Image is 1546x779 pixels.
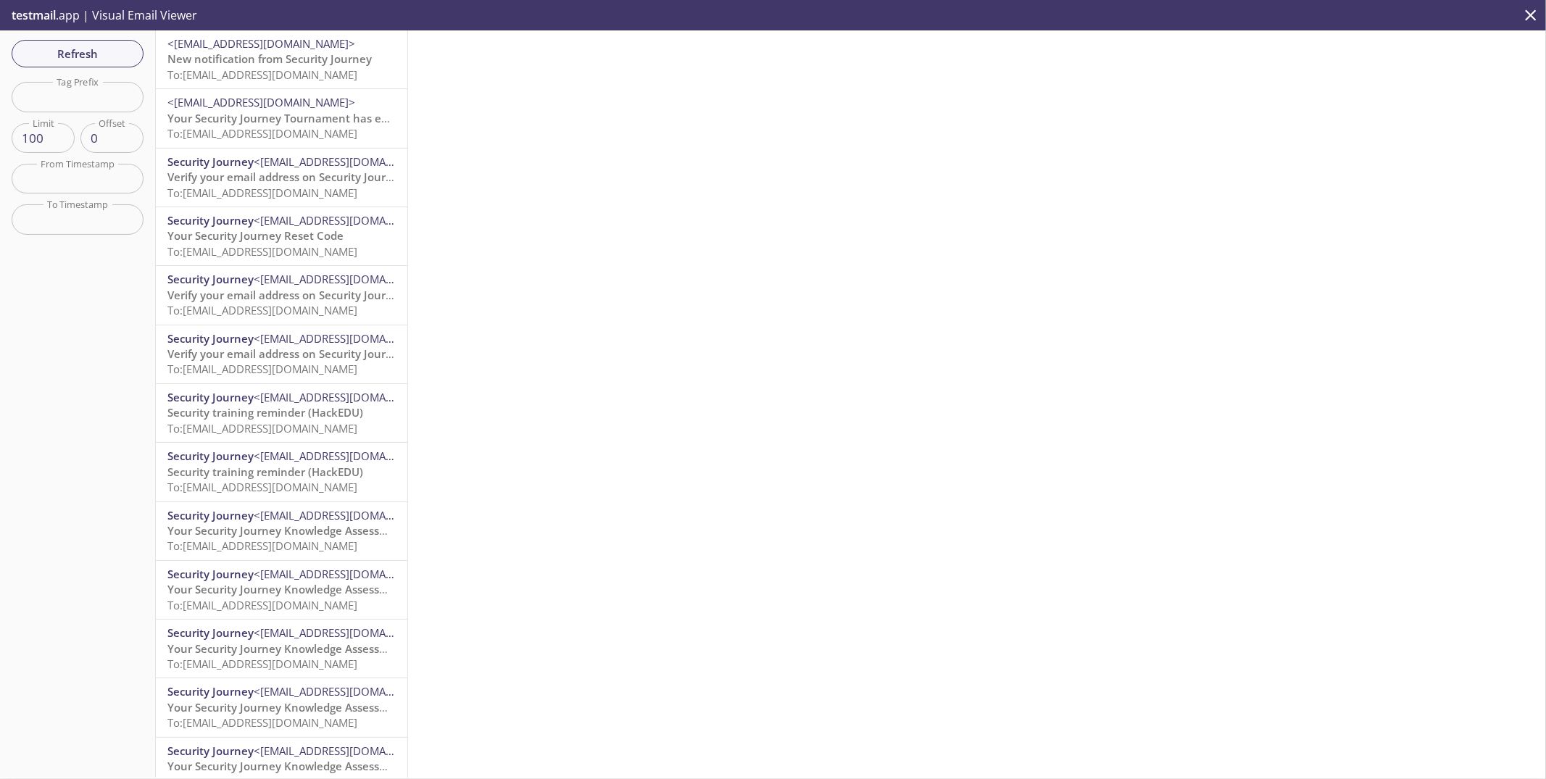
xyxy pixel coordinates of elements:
span: Your Security Journey Knowledge Assessment is Waiting [167,523,461,538]
span: Refresh [23,44,132,63]
div: Security Journey<[EMAIL_ADDRESS][DOMAIN_NAME]>Security training reminder (HackEDU)To:[EMAIL_ADDRE... [156,443,407,501]
span: To: [EMAIL_ADDRESS][DOMAIN_NAME] [167,657,357,671]
span: Security Journey [167,567,254,581]
span: Security Journey [167,331,254,346]
span: To: [EMAIL_ADDRESS][DOMAIN_NAME] [167,598,357,612]
span: <[EMAIL_ADDRESS][DOMAIN_NAME]> [254,684,441,699]
span: <[EMAIL_ADDRESS][DOMAIN_NAME]> [254,508,441,522]
span: To: [EMAIL_ADDRESS][DOMAIN_NAME] [167,186,357,200]
div: Security Journey<[EMAIL_ADDRESS][DOMAIN_NAME]>Verify your email address on Security JourneyTo:[EM... [156,266,407,324]
span: Security Journey [167,625,254,640]
span: Your Security Journey Knowledge Assessment is Waiting [167,700,461,715]
div: <[EMAIL_ADDRESS][DOMAIN_NAME]>New notification from Security JourneyTo:[EMAIL_ADDRESS][DOMAIN_NAME] [156,30,407,88]
span: <[EMAIL_ADDRESS][DOMAIN_NAME]> [167,95,355,109]
span: <[EMAIL_ADDRESS][DOMAIN_NAME]> [254,625,441,640]
span: Security Journey [167,154,254,169]
span: To: [EMAIL_ADDRESS][DOMAIN_NAME] [167,480,357,494]
div: Security Journey<[EMAIL_ADDRESS][DOMAIN_NAME]>Verify your email address on Security JourneyTo:[EM... [156,149,407,207]
span: <[EMAIL_ADDRESS][DOMAIN_NAME]> [254,567,441,581]
span: To: [EMAIL_ADDRESS][DOMAIN_NAME] [167,715,357,730]
span: <[EMAIL_ADDRESS][DOMAIN_NAME]> [254,154,441,169]
span: Your Security Journey Knowledge Assessment is Waiting [167,582,461,596]
div: Security Journey<[EMAIL_ADDRESS][DOMAIN_NAME]>Your Security Journey Knowledge Assessment is Waiti... [156,620,407,678]
span: Your Security Journey Tournament has ended [167,111,408,125]
span: Your Security Journey Knowledge Assessment is Waiting [167,641,461,656]
span: <[EMAIL_ADDRESS][DOMAIN_NAME]> [167,36,355,51]
span: Security Journey [167,390,254,404]
span: Security training reminder (HackEDU) [167,405,363,420]
div: Security Journey<[EMAIL_ADDRESS][DOMAIN_NAME]>Your Security Journey Knowledge Assessment is Waiti... [156,561,407,619]
span: Verify your email address on Security Journey [167,288,405,302]
span: To: [EMAIL_ADDRESS][DOMAIN_NAME] [167,67,357,82]
span: To: [EMAIL_ADDRESS][DOMAIN_NAME] [167,303,357,317]
div: Security Journey<[EMAIL_ADDRESS][DOMAIN_NAME]>Security training reminder (HackEDU)To:[EMAIL_ADDRE... [156,384,407,442]
span: <[EMAIL_ADDRESS][DOMAIN_NAME]> [254,743,441,758]
span: Your Security Journey Reset Code [167,228,344,243]
span: Security Journey [167,743,254,758]
span: <[EMAIL_ADDRESS][DOMAIN_NAME]> [254,390,441,404]
span: <[EMAIL_ADDRESS][DOMAIN_NAME]> [254,272,441,286]
span: Verify your email address on Security Journey [167,346,405,361]
span: Security Journey [167,272,254,286]
span: testmail [12,7,56,23]
div: <[EMAIL_ADDRESS][DOMAIN_NAME]>Your Security Journey Tournament has endedTo:[EMAIL_ADDRESS][DOMAIN... [156,89,407,147]
span: <[EMAIL_ADDRESS][DOMAIN_NAME]> [254,331,441,346]
span: <[EMAIL_ADDRESS][DOMAIN_NAME]> [254,213,441,228]
span: To: [EMAIL_ADDRESS][DOMAIN_NAME] [167,538,357,553]
span: Security training reminder (HackEDU) [167,465,363,479]
span: Security Journey [167,449,254,463]
div: Security Journey<[EMAIL_ADDRESS][DOMAIN_NAME]>Verify your email address on Security JourneyTo:[EM... [156,325,407,383]
span: Security Journey [167,508,254,522]
span: To: [EMAIL_ADDRESS][DOMAIN_NAME] [167,362,357,376]
span: New notification from Security Journey [167,51,372,66]
span: Security Journey [167,213,254,228]
span: To: [EMAIL_ADDRESS][DOMAIN_NAME] [167,421,357,436]
div: Security Journey<[EMAIL_ADDRESS][DOMAIN_NAME]>Your Security Journey Reset CodeTo:[EMAIL_ADDRESS][... [156,207,407,265]
button: Refresh [12,40,144,67]
span: Verify your email address on Security Journey [167,170,405,184]
div: Security Journey<[EMAIL_ADDRESS][DOMAIN_NAME]>Your Security Journey Knowledge Assessment is Waiti... [156,502,407,560]
span: To: [EMAIL_ADDRESS][DOMAIN_NAME] [167,126,357,141]
span: Your Security Journey Knowledge Assessment is Waiting [167,759,461,773]
span: Security Journey [167,684,254,699]
span: <[EMAIL_ADDRESS][DOMAIN_NAME]> [254,449,441,463]
span: To: [EMAIL_ADDRESS][DOMAIN_NAME] [167,244,357,259]
div: Security Journey<[EMAIL_ADDRESS][DOMAIN_NAME]>Your Security Journey Knowledge Assessment is Waiti... [156,678,407,736]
